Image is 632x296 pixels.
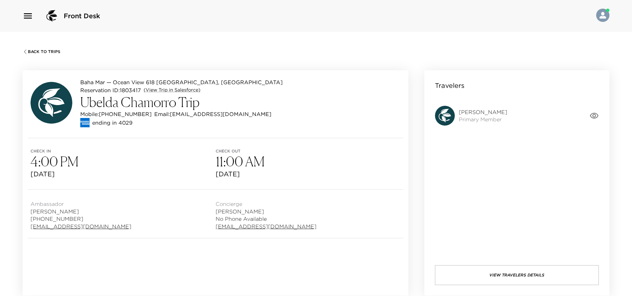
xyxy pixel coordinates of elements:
button: View Travelers Details [435,265,599,285]
span: Primary Member [459,116,507,123]
a: (View Trip in Salesforce) [144,87,200,93]
h3: 11:00 AM [216,153,401,169]
span: Back To Trips [28,49,60,54]
span: [PERSON_NAME] [31,208,131,215]
button: Back To Trips [23,49,60,54]
span: [DATE] [31,169,216,179]
span: No Phone Available [216,215,316,222]
p: Baha Mar — Ocean View 618 [GEOGRAPHIC_DATA], [GEOGRAPHIC_DATA] [80,78,283,86]
span: Concierge [216,200,316,207]
p: Email: [EMAIL_ADDRESS][DOMAIN_NAME] [154,110,271,118]
img: avatar.4afec266560d411620d96f9f038fe73f.svg [31,82,72,124]
p: Reservation ID: 1803417 [80,86,141,94]
span: Check out [216,149,401,153]
span: [DATE] [216,169,401,179]
h3: Ubelda Chamorro Trip [80,94,283,110]
h3: 4:00 PM [31,153,216,169]
span: Ambassador [31,200,131,207]
img: logo [44,8,60,24]
span: Front Desk [64,11,100,21]
p: ending in 4029 [92,119,132,127]
span: [PERSON_NAME] [216,208,316,215]
span: [PHONE_NUMBER] [31,215,131,222]
img: User [596,9,609,22]
img: credit card type [80,118,90,127]
a: [EMAIL_ADDRESS][DOMAIN_NAME] [31,223,131,230]
span: [PERSON_NAME] [459,108,507,116]
span: Check in [31,149,216,153]
p: Travelers [435,81,464,90]
img: avatar.4afec266560d411620d96f9f038fe73f.svg [435,106,455,126]
a: [EMAIL_ADDRESS][DOMAIN_NAME] [216,223,316,230]
p: Mobile: [PHONE_NUMBER] [80,110,152,118]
